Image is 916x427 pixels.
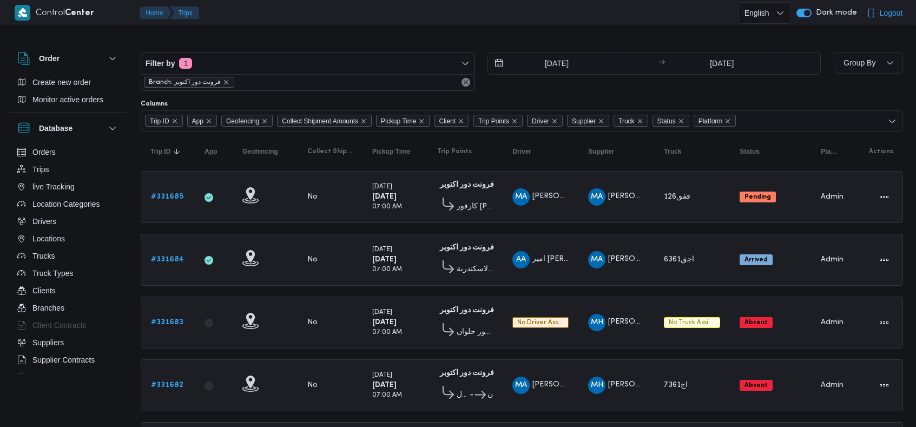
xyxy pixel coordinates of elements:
[511,118,518,124] button: Remove Trip Points from selection in this group
[151,319,183,326] b: # 331683
[744,257,768,263] b: Arrived
[141,100,168,108] label: Columns
[515,377,527,394] span: MA
[32,319,87,332] span: Client Contracts
[372,193,397,200] b: [DATE]
[226,115,259,127] span: Geofencing
[360,118,367,124] button: Remove Collect Shipment Amounts from selection in this group
[32,371,60,384] span: Devices
[740,192,776,202] span: Pending
[13,230,123,247] button: Locations
[664,382,688,389] span: اج7361
[372,204,402,210] small: 07:00 AM
[418,118,425,124] button: Remove Pickup Time from selection in this group
[13,351,123,369] button: Supplier Contracts
[821,256,843,263] span: Admin
[487,389,493,402] span: كارفور ماركت داون تاون
[141,52,474,74] button: Filter by1 active filters
[13,178,123,195] button: live Tracking
[735,143,806,160] button: Status
[307,147,353,156] span: Collect Shipment Amounts
[821,147,839,156] span: Platform
[608,318,734,325] span: [PERSON_NAME] [PERSON_NAME]
[724,118,731,124] button: Remove Platform from selection in this group
[657,115,676,127] span: Status
[869,147,893,156] span: Actions
[440,307,494,314] b: فرونت دور اكتوبر
[457,389,469,402] span: كارفور طيبه مول
[821,319,843,326] span: Admin
[512,188,530,206] div: Muhammad Altijana Hamid Aisa
[381,115,416,127] span: Pickup Time
[149,77,221,87] span: Branch: فرونت دور اكتوبر
[439,115,456,127] span: Client
[372,184,392,190] small: [DATE]
[457,200,493,213] span: كارفور [PERSON_NAME]
[151,193,183,200] b: # 331685
[637,118,643,124] button: Remove Truck from selection in this group
[13,247,123,265] button: Trucks
[372,372,392,378] small: [DATE]
[812,9,857,17] span: Dark mode
[512,377,530,394] div: Muhada Ahmad Aisa Ahmad
[532,381,594,388] span: [PERSON_NAME]
[372,382,397,389] b: [DATE]
[242,147,278,156] span: Geofencing
[478,115,509,127] span: Trip Points
[821,193,843,200] span: Admin
[150,147,170,156] span: Trip ID; Sorted in descending order
[653,115,689,127] span: Status
[816,143,843,160] button: Platform
[17,122,119,135] button: Database
[39,52,60,65] h3: Order
[744,319,768,326] b: Absent
[457,326,493,339] span: كارفور حلوان
[32,284,56,297] span: Clients
[567,115,609,127] span: Supplier
[13,265,123,282] button: Truck Types
[32,232,65,245] span: Locations
[151,316,183,329] a: #331683
[65,9,94,17] b: Center
[238,143,292,160] button: Geofencing
[151,253,184,266] a: #331684
[372,392,402,398] small: 07:00 AM
[669,319,725,326] span: No truck assigned
[515,188,527,206] span: MA
[307,255,318,265] div: No
[440,370,494,377] b: فرونت دور اكتوبر
[527,115,563,127] span: Driver
[144,77,234,88] span: Branch: فرونت دور اكتوبر
[9,143,128,378] div: Database
[843,58,875,67] span: Group By
[551,118,558,124] button: Remove Driver from selection in this group
[307,380,318,390] div: No
[206,118,212,124] button: Remove App from selection in this group
[740,254,773,265] span: Arrived
[572,115,596,127] span: Supplier
[660,143,724,160] button: Truck
[664,147,681,156] span: Truck
[821,382,843,389] span: Admin
[150,115,169,127] span: Trip ID
[368,143,422,160] button: Pickup Time
[146,57,175,70] span: Filter by
[740,147,760,156] span: Status
[459,76,472,89] button: Remove
[151,382,183,389] b: # 331682
[372,247,392,253] small: [DATE]
[32,267,73,280] span: Truck Types
[588,314,605,331] div: Muhammad Hasani Muhammad Ibrahem
[261,118,268,124] button: Remove Geofencing from selection in this group
[13,143,123,161] button: Orders
[516,251,526,268] span: AA
[151,379,183,392] a: #331682
[488,52,611,74] input: Press the down key to open a popover containing a calendar.
[172,118,178,124] button: Remove Trip ID from selection in this group
[32,163,49,176] span: Trips
[862,2,907,24] button: Logout
[512,317,569,328] span: No Driver Assigned
[588,377,605,394] div: Muhammad Hasani Muhammad Ibrahem
[170,6,199,19] button: Trips
[32,301,64,314] span: Branches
